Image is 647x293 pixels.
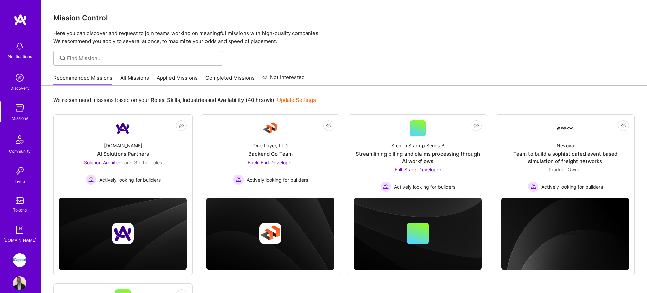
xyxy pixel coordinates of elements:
[59,54,67,62] i: icon SearchGrey
[501,198,629,270] img: cover
[621,123,626,128] i: icon EyeClosed
[13,253,26,267] img: iCapital: Building an Alternative Investment Marketplace
[549,167,582,172] span: Product Owner
[233,174,244,185] img: Actively looking for builders
[541,183,603,190] span: Actively looking for builders
[277,97,316,103] a: Update Settings
[13,223,26,237] img: guide book
[120,74,149,86] a: All Missions
[151,97,164,103] b: Roles
[183,97,207,103] b: Industries
[248,160,293,165] span: Back-End Developer
[99,176,161,183] span: Actively looking for builders
[394,183,455,190] span: Actively looking for builders
[157,74,198,86] a: Applied Missions
[104,142,142,149] div: [DOMAIN_NAME]
[179,123,184,128] i: icon EyeClosed
[12,115,28,122] div: Missions
[501,120,629,192] a: Company LogoNevoyaTeam to build a sophisticated event based simulation of freight networksProduct...
[205,74,255,86] a: Completed Missions
[13,276,26,290] img: User Avatar
[554,223,576,244] img: Company logo
[167,97,180,103] b: Skills
[253,142,288,149] div: One Layer, LTD
[53,74,112,86] a: Recommended Missions
[10,85,30,92] div: Discovery
[391,142,444,149] div: Stealth Startup Series B
[14,14,27,26] img: logo
[395,167,441,172] span: Full-Stack Developer
[259,223,281,244] img: Company logo
[53,29,635,45] p: Here you can discover and request to join teams working on meaningful missions with high-quality ...
[13,39,26,53] img: bell
[15,178,25,185] div: Invite
[557,127,573,130] img: Company Logo
[59,120,187,192] a: Company Logo[DOMAIN_NAME]AI Solutions PartnersSolution Architect and 3 other rolesActively lookin...
[16,197,24,204] img: tokens
[53,14,635,22] h3: Mission Control
[248,150,293,158] div: Backend Go Team
[473,123,479,128] i: icon EyeClosed
[501,150,629,165] div: Team to build a sophisticated event based simulation of freight networks
[262,73,305,86] a: Not Interested
[11,253,28,267] a: iCapital: Building an Alternative Investment Marketplace
[354,198,482,270] img: cover
[86,174,96,185] img: Actively looking for builders
[557,142,574,149] div: Nevoya
[97,150,149,158] div: AI Solutions Partners
[8,53,32,60] div: Notifications
[528,181,539,192] img: Actively looking for builders
[206,198,334,270] img: cover
[3,237,36,244] div: [DOMAIN_NAME]
[247,176,308,183] span: Actively looking for builders
[12,131,28,148] img: Community
[354,120,482,192] a: Stealth Startup Series BStreamlining billing and claims processing through AI workflowsFull-Stack...
[59,198,187,270] img: cover
[262,120,278,136] img: Company Logo
[13,71,26,85] img: discovery
[115,120,131,136] img: Company Logo
[380,181,391,192] img: Actively looking for builders
[84,160,123,165] span: Solution Architect
[206,120,334,192] a: Company LogoOne Layer, LTDBackend Go TeamBack-End Developer Actively looking for buildersActively...
[53,96,316,104] p: We recommend missions based on your , , and .
[354,150,482,165] div: Streamlining billing and claims processing through AI workflows
[217,97,274,103] b: Availability (40 hrs/wk)
[67,55,218,62] input: Find Mission...
[11,276,28,290] a: User Avatar
[124,160,162,165] span: and 3 other roles
[9,148,31,155] div: Community
[112,223,134,244] img: Company logo
[13,164,26,178] img: Invite
[326,123,331,128] i: icon EyeClosed
[13,206,27,214] div: Tokens
[13,101,26,115] img: teamwork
